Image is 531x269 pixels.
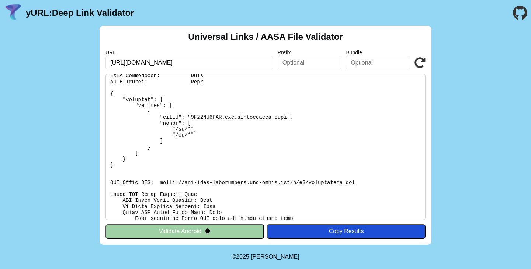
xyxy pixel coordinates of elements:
a: yURL:Deep Link Validator [26,8,134,18]
input: Optional [346,56,410,69]
div: Copy Results [271,228,422,235]
label: Bundle [346,49,410,55]
footer: © [232,245,299,269]
input: Required [105,56,273,69]
img: droidIcon.svg [204,228,211,234]
h2: Universal Links / AASA File Validator [188,32,343,42]
button: Validate Android [105,224,264,238]
label: Prefix [278,49,342,55]
img: yURL Logo [4,3,23,23]
label: URL [105,49,273,55]
pre: Lorem ipsu do: sitam://consectetur.adi/.elit-seddo/eiusm-tem-inci-utlaboreetd Ma Aliquaen: Admi V... [105,74,426,220]
button: Copy Results [267,224,426,238]
input: Optional [278,56,342,69]
a: Michael Ibragimchayev's Personal Site [251,254,299,260]
span: 2025 [236,254,249,260]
